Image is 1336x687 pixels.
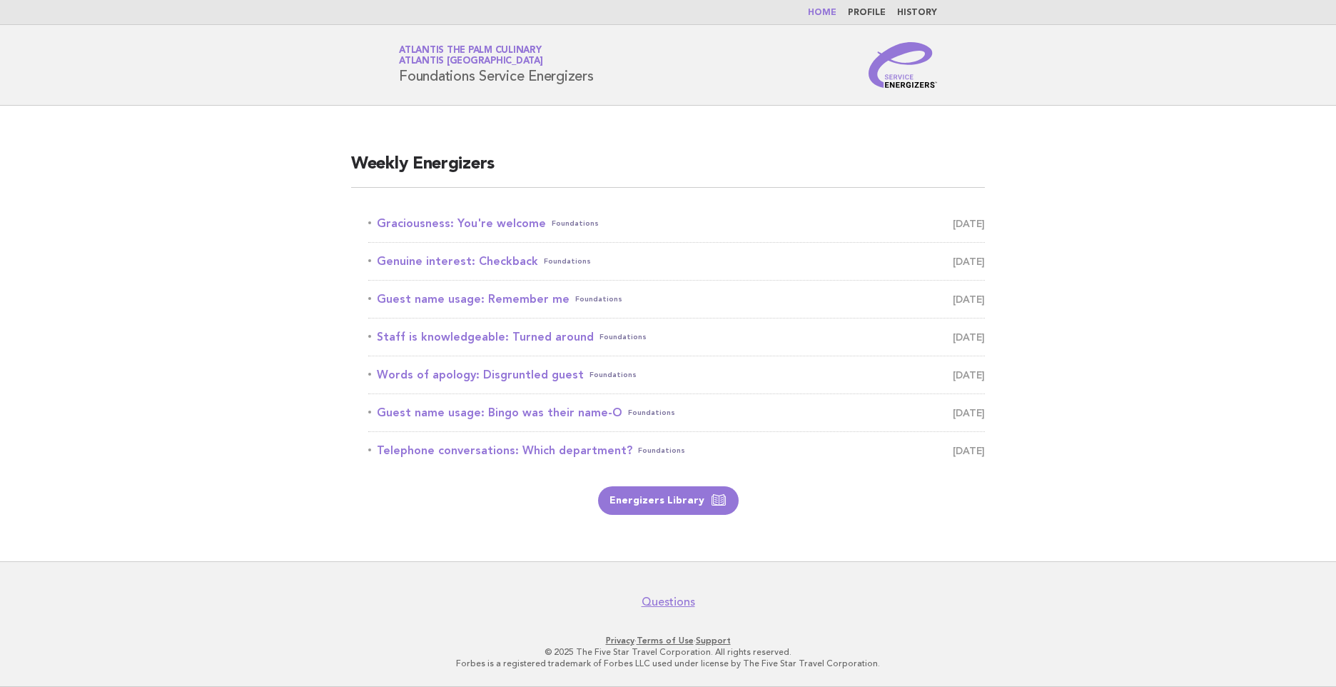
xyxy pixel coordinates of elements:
[606,636,634,646] a: Privacy
[953,403,985,423] span: [DATE]
[628,403,675,423] span: Foundations
[399,46,543,66] a: Atlantis The Palm CulinaryAtlantis [GEOGRAPHIC_DATA]
[544,251,591,271] span: Foundations
[808,9,836,17] a: Home
[368,365,985,385] a: Words of apology: Disgruntled guestFoundations [DATE]
[598,486,739,515] a: Energizers Library
[231,635,1105,646] p: · ·
[897,9,937,17] a: History
[399,46,594,84] h1: Foundations Service Energizers
[368,327,985,347] a: Staff is knowledgeable: Turned aroundFoundations [DATE]
[637,636,694,646] a: Terms of Use
[953,289,985,309] span: [DATE]
[368,251,985,271] a: Genuine interest: CheckbackFoundations [DATE]
[231,646,1105,658] p: © 2025 The Five Star Travel Corporation. All rights reserved.
[953,441,985,461] span: [DATE]
[638,441,685,461] span: Foundations
[953,327,985,347] span: [DATE]
[368,289,985,309] a: Guest name usage: Remember meFoundations [DATE]
[953,365,985,385] span: [DATE]
[575,289,622,309] span: Foundations
[552,214,599,234] span: Foundations
[848,9,886,17] a: Profile
[696,636,731,646] a: Support
[231,658,1105,669] p: Forbes is a registered trademark of Forbes LLC used under license by The Five Star Travel Corpora...
[589,365,637,385] span: Foundations
[368,403,985,423] a: Guest name usage: Bingo was their name-OFoundations [DATE]
[399,57,543,66] span: Atlantis [GEOGRAPHIC_DATA]
[953,214,985,234] span: [DATE]
[351,153,985,188] h2: Weekly Energizers
[368,441,985,461] a: Telephone conversations: Which department?Foundations [DATE]
[368,214,985,234] a: Graciousness: You're welcomeFoundations [DATE]
[869,42,937,88] img: Service Energizers
[642,595,695,609] a: Questions
[599,327,647,347] span: Foundations
[953,251,985,271] span: [DATE]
